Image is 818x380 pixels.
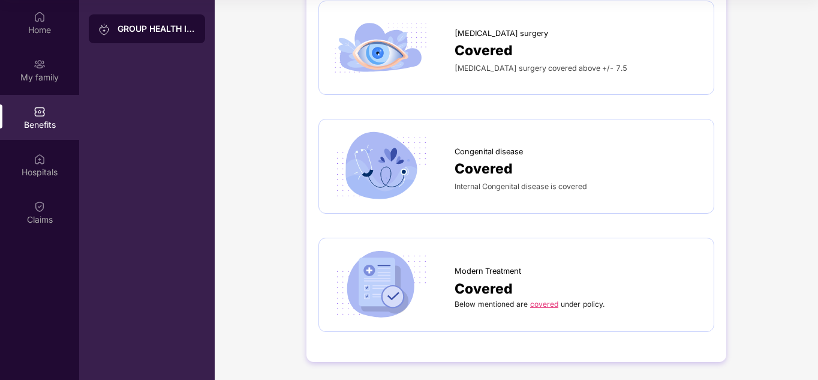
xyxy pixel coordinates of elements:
[34,58,46,70] img: svg+xml;base64,PHN2ZyB3aWR0aD0iMjAiIGhlaWdodD0iMjAiIHZpZXdCb3g9IjAgMCAyMCAyMCIgZmlsbD0ibm9uZSIgeG...
[331,13,431,82] img: icon
[34,11,46,23] img: svg+xml;base64,PHN2ZyBpZD0iSG9tZSIgeG1sbnM9Imh0dHA6Ly93d3cudzMub3JnLzIwMDAvc3ZnIiB3aWR0aD0iMjAiIG...
[455,146,523,158] span: Congenital disease
[331,131,431,201] img: icon
[34,201,46,213] img: svg+xml;base64,PHN2ZyBpZD0iQ2xhaW0iIHhtbG5zPSJodHRwOi8vd3d3LnczLm9yZy8yMDAwL3N2ZyIgd2lkdGg9IjIwIi...
[455,64,627,73] span: [MEDICAL_DATA] surgery covered above +/- 7.5
[455,265,521,277] span: Modern Treatment
[583,300,605,309] span: policy.
[561,300,581,309] span: under
[98,23,110,35] img: svg+xml;base64,PHN2ZyB3aWR0aD0iMjAiIGhlaWdodD0iMjAiIHZpZXdCb3g9IjAgMCAyMCAyMCIgZmlsbD0ibm9uZSIgeG...
[455,278,513,300] span: Covered
[455,28,548,40] span: [MEDICAL_DATA] surgery
[455,300,476,309] span: Below
[530,300,558,309] a: covered
[516,300,528,309] span: are
[455,158,513,179] span: Covered
[455,182,587,191] span: Internal Congenital disease is covered
[118,23,196,35] div: GROUP HEALTH INSURANCE
[478,300,514,309] span: mentioned
[455,40,513,61] span: Covered
[331,250,431,319] img: icon
[34,106,46,118] img: svg+xml;base64,PHN2ZyBpZD0iQmVuZWZpdHMiIHhtbG5zPSJodHRwOi8vd3d3LnczLm9yZy8yMDAwL3N2ZyIgd2lkdGg9Ij...
[34,153,46,165] img: svg+xml;base64,PHN2ZyBpZD0iSG9zcGl0YWxzIiB4bWxucz0iaHR0cDovL3d3dy53My5vcmcvMjAwMC9zdmciIHdpZHRoPS...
